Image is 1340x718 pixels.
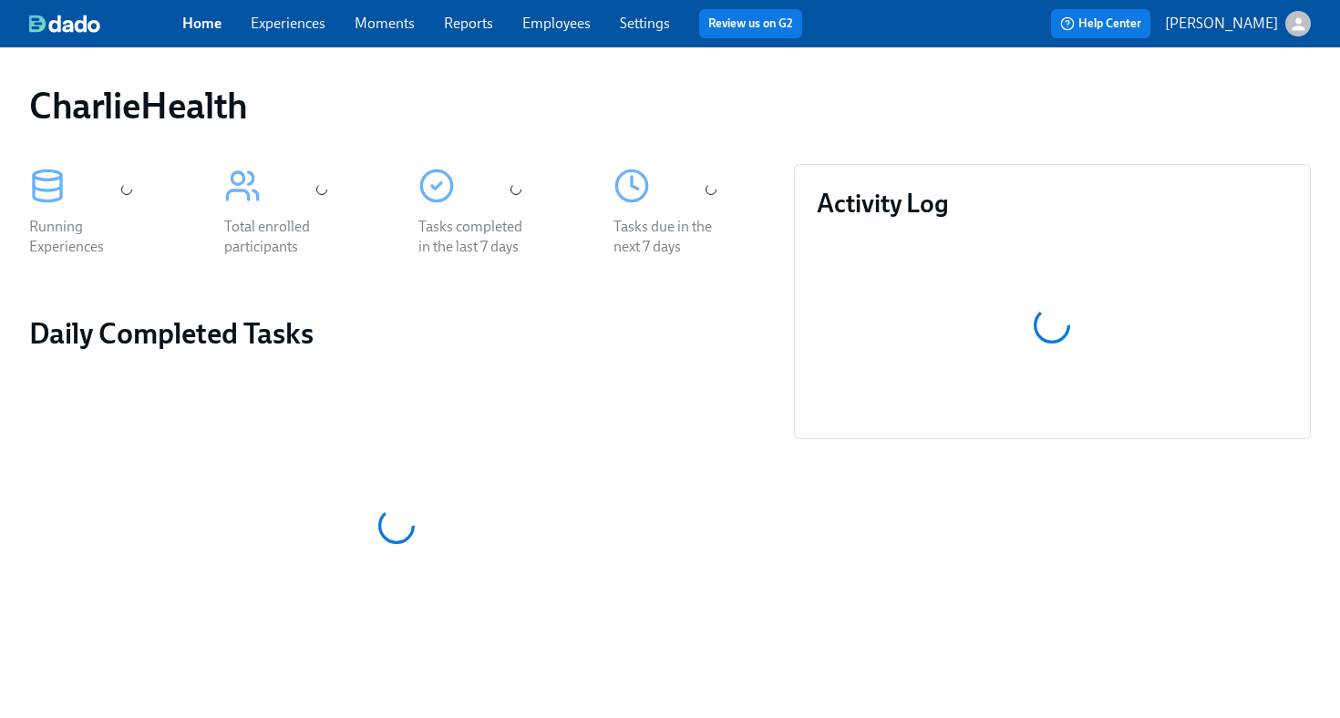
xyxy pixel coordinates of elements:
[29,217,146,257] div: Running Experiences
[620,15,670,32] a: Settings
[29,315,765,352] h2: Daily Completed Tasks
[29,84,248,128] h1: CharlieHealth
[1051,9,1150,38] button: Help Center
[1060,15,1141,33] span: Help Center
[418,217,535,257] div: Tasks completed in the last 7 days
[817,187,1288,220] h3: Activity Log
[1165,11,1311,36] button: [PERSON_NAME]
[522,15,591,32] a: Employees
[251,15,325,32] a: Experiences
[355,15,415,32] a: Moments
[613,217,730,257] div: Tasks due in the next 7 days
[182,15,222,32] a: Home
[29,15,182,33] a: dado
[708,15,793,33] a: Review us on G2
[1165,14,1278,34] p: [PERSON_NAME]
[444,15,493,32] a: Reports
[224,217,341,257] div: Total enrolled participants
[699,9,802,38] button: Review us on G2
[29,15,100,33] img: dado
